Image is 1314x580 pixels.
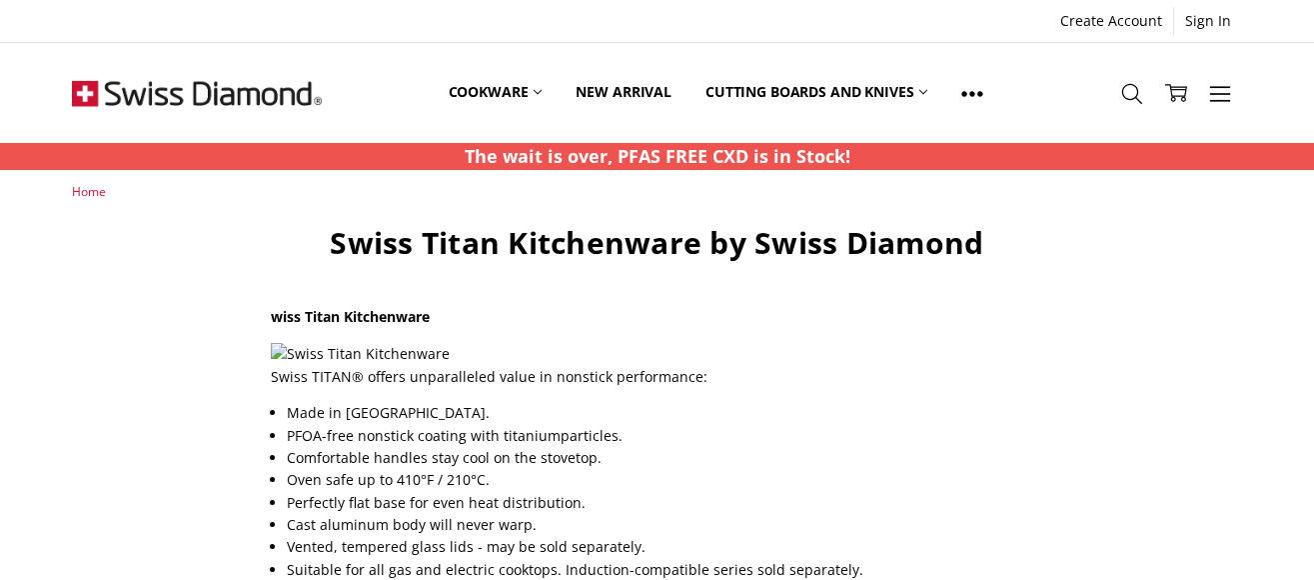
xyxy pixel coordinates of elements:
img: Free Shipping On Every Order [72,43,322,143]
span: Suitable for all gas and electric cooktops. Induction-compatible series sold separately. [287,560,863,579]
p: The wait is over, PFAS FREE CXD is in Stock! [465,143,850,170]
h1: Swiss Titan Kitchenware by Swiss Diamond [271,224,1043,262]
li: particles [287,425,1042,447]
span: Swiss TITAN® offers unparalleled value in nonstick performance: [271,367,707,386]
a: New arrival [559,48,687,137]
span: Made in [GEOGRAPHIC_DATA]. [287,403,490,422]
span: Vented, tempered glass lids - may be sold separately. [287,537,646,556]
span: Perfectly flat base for even heat distribution. [287,493,586,512]
a: Home [72,183,106,200]
span: PFOA-free nonstick coating with titanium [287,426,561,445]
a: Create Account [1049,7,1173,35]
img: Swiss Titan Kitchenware [271,343,450,365]
strong: wiss Titan Kitchenware [271,307,430,326]
a: Cutting boards and knives [688,48,945,137]
span: Oven safe up to 410°F / 210°C. [287,470,490,489]
span: Comfortable handles stay cool on the stovetop. [287,448,602,467]
a: Sign In [1174,7,1242,35]
a: Show All [944,48,1000,138]
span: Cast aluminum body will never warp. [287,515,537,534]
span: . [619,426,623,445]
a: Cookware [432,48,560,137]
